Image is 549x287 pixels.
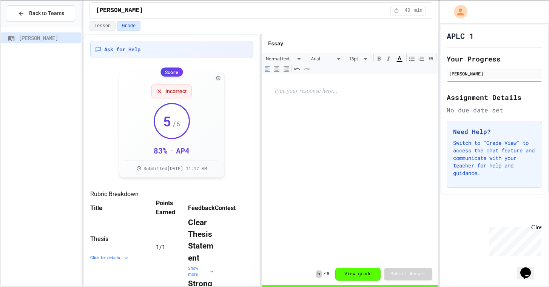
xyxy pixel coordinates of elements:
[453,127,536,136] h3: Need Help?
[346,54,373,64] div: 15pt
[160,68,183,77] div: Score
[3,3,52,48] div: Chat with us now!Close
[517,257,541,279] iframe: chat widget
[89,21,116,31] button: Lesson
[390,271,426,277] span: Submit Answer
[96,6,143,15] span: [PERSON_NAME]
[163,114,171,129] span: 5
[263,64,272,74] button: Align Left
[19,34,78,42] span: [PERSON_NAME]
[453,139,536,177] p: Switch to "Grade View" to access the chat feature and communicate with your teacher for help and ...
[29,9,64,17] span: Back to Teams
[165,87,187,95] span: Incorrect
[156,244,159,251] span: 1
[170,145,173,156] div: •
[308,54,346,64] div: Arial
[335,268,381,281] button: View grade
[90,234,147,244] div: Thesis
[176,145,190,156] div: AP 4
[263,54,306,64] div: Normal text
[268,39,283,48] h6: Essay
[447,54,542,64] h2: Your Progress
[188,266,215,278] div: Show more
[156,199,188,217] span: Points Earned
[143,165,207,171] span: Submitted [DATE] 11:17 AM
[293,64,302,74] button: Undo (⌘+Z)
[90,190,253,199] h5: Rubric Breakdown
[375,54,384,63] button: Bold (⌘+B)
[447,31,474,41] h1: APLC 1
[426,54,435,63] button: Quote
[172,118,180,129] span: / 6
[282,64,291,74] button: Align Right
[449,70,540,77] div: [PERSON_NAME]
[327,271,329,277] span: 6
[417,54,426,63] button: Numbered List
[323,271,326,277] span: /
[316,270,322,278] span: 5
[447,92,542,103] h2: Assignment Details
[90,204,102,211] span: Title
[486,224,541,256] iframe: chat widget
[117,21,140,31] button: Grade
[90,255,147,261] div: Click for details
[401,8,413,14] span: 40
[447,106,542,115] div: No due date set
[215,204,236,211] span: Contest
[384,54,393,63] button: Italic (⌘+I)
[407,54,416,63] button: Bullet List
[272,64,281,74] button: Align Center
[188,218,214,262] strong: Clear Thesis Statement
[154,145,167,156] div: 83 %
[104,46,140,53] span: Ask for Help
[147,206,151,210] button: Show more
[414,8,423,14] span: min
[446,3,469,20] div: My Account
[188,204,215,211] span: Feedback
[159,244,165,251] span: / 1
